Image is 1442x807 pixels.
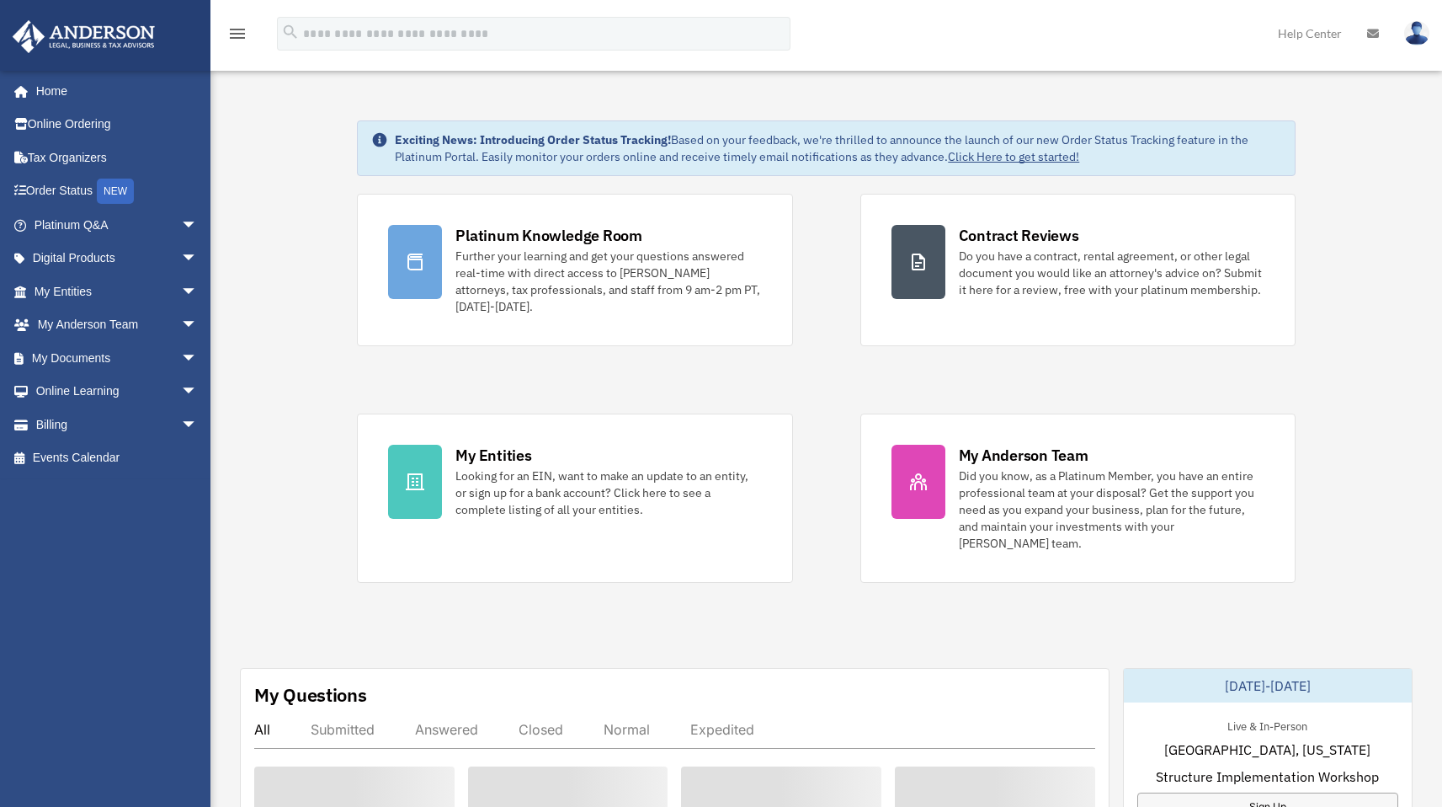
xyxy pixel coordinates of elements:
span: arrow_drop_down [181,242,215,276]
div: Contract Reviews [959,225,1079,246]
div: Further your learning and get your questions answered real-time with direct access to [PERSON_NAM... [455,248,761,315]
span: Structure Implementation Workshop [1156,767,1379,787]
a: Click Here to get started! [948,149,1079,164]
a: My Entities Looking for an EIN, want to make an update to an entity, or sign up for a bank accoun... [357,414,792,583]
i: menu [227,24,247,44]
a: Order StatusNEW [12,174,223,209]
a: My Anderson Teamarrow_drop_down [12,308,223,342]
a: menu [227,29,247,44]
a: My Anderson Team Did you know, as a Platinum Member, you have an entire professional team at your... [860,414,1296,583]
div: My Entities [455,445,531,466]
span: arrow_drop_down [181,275,215,309]
span: arrow_drop_down [181,375,215,409]
a: My Entitiesarrow_drop_down [12,275,223,308]
a: Platinum Knowledge Room Further your learning and get your questions answered real-time with dire... [357,194,792,346]
img: Anderson Advisors Platinum Portal [8,20,160,53]
div: My Anderson Team [959,445,1088,466]
a: My Documentsarrow_drop_down [12,341,223,375]
div: Submitted [311,721,375,738]
a: Digital Productsarrow_drop_down [12,242,223,275]
div: Looking for an EIN, want to make an update to an entity, or sign up for a bank account? Click her... [455,468,761,518]
div: Did you know, as a Platinum Member, you have an entire professional team at your disposal? Get th... [959,468,1264,552]
div: Do you have a contract, rental agreement, or other legal document you would like an attorney's ad... [959,248,1264,298]
a: Billingarrow_drop_down [12,408,223,441]
div: Live & In-Person [1214,716,1321,734]
a: Home [12,74,215,108]
div: NEW [97,179,134,204]
div: Expedited [690,721,754,738]
a: Online Ordering [12,108,223,142]
strong: Exciting News: Introducing Order Status Tracking! [395,132,671,147]
span: arrow_drop_down [181,341,215,376]
i: search [281,23,300,41]
div: Answered [415,721,478,738]
div: Normal [604,721,650,738]
span: arrow_drop_down [181,308,215,343]
a: Tax Organizers [12,141,223,174]
div: All [254,721,270,738]
div: Platinum Knowledge Room [455,225,642,246]
a: Contract Reviews Do you have a contract, rental agreement, or other legal document you would like... [860,194,1296,346]
div: [DATE]-[DATE] [1124,669,1412,703]
div: My Questions [254,682,367,708]
a: Events Calendar [12,441,223,475]
div: Based on your feedback, we're thrilled to announce the launch of our new Order Status Tracking fe... [395,131,1280,165]
a: Platinum Q&Aarrow_drop_down [12,208,223,242]
div: Closed [519,721,563,738]
span: arrow_drop_down [181,208,215,243]
span: [GEOGRAPHIC_DATA], [US_STATE] [1164,740,1370,760]
a: Online Learningarrow_drop_down [12,375,223,409]
span: arrow_drop_down [181,408,215,442]
img: User Pic [1404,21,1429,45]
